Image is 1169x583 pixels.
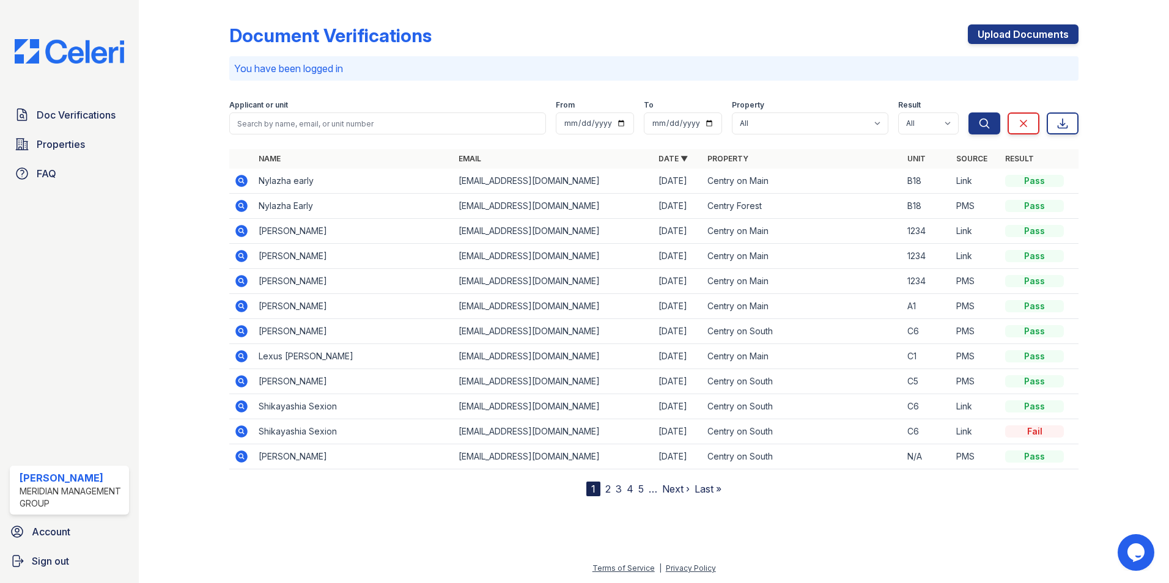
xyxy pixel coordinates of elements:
[1005,200,1064,212] div: Pass
[902,319,951,344] td: C6
[703,369,902,394] td: Centry on South
[454,219,654,244] td: [EMAIL_ADDRESS][DOMAIN_NAME]
[37,137,85,152] span: Properties
[254,369,454,394] td: [PERSON_NAME]
[454,394,654,419] td: [EMAIL_ADDRESS][DOMAIN_NAME]
[654,169,703,194] td: [DATE]
[32,554,69,568] span: Sign out
[259,154,281,163] a: Name
[654,344,703,369] td: [DATE]
[32,524,70,539] span: Account
[254,244,454,269] td: [PERSON_NAME]
[1005,375,1064,387] div: Pass
[968,24,1079,44] a: Upload Documents
[951,344,1000,369] td: PMS
[703,169,902,194] td: Centry on Main
[454,169,654,194] td: [EMAIL_ADDRESS][DOMAIN_NAME]
[649,482,657,496] span: …
[951,369,1000,394] td: PMS
[703,344,902,369] td: Centry on Main
[654,394,703,419] td: [DATE]
[592,563,655,573] a: Terms of Service
[956,154,987,163] a: Source
[254,394,454,419] td: Shikayashia Sexion
[951,394,1000,419] td: Link
[254,169,454,194] td: Nylazha early
[654,244,703,269] td: [DATE]
[1005,175,1064,187] div: Pass
[234,61,1074,76] p: You have been logged in
[902,444,951,469] td: N/A
[229,112,546,134] input: Search by name, email, or unit number
[695,483,721,495] a: Last »
[1118,534,1157,571] iframe: chat widget
[229,100,288,110] label: Applicant or unit
[454,194,654,219] td: [EMAIL_ADDRESS][DOMAIN_NAME]
[951,319,1000,344] td: PMS
[703,269,902,294] td: Centry on Main
[902,219,951,244] td: 1234
[10,103,129,127] a: Doc Verifications
[454,319,654,344] td: [EMAIL_ADDRESS][DOMAIN_NAME]
[254,319,454,344] td: [PERSON_NAME]
[654,444,703,469] td: [DATE]
[254,294,454,319] td: [PERSON_NAME]
[951,194,1000,219] td: PMS
[1005,154,1034,163] a: Result
[902,344,951,369] td: C1
[951,294,1000,319] td: PMS
[1005,300,1064,312] div: Pass
[254,194,454,219] td: Nylazha Early
[454,444,654,469] td: [EMAIL_ADDRESS][DOMAIN_NAME]
[654,219,703,244] td: [DATE]
[254,344,454,369] td: Lexus [PERSON_NAME]
[654,294,703,319] td: [DATE]
[902,194,951,219] td: B18
[644,100,654,110] label: To
[659,563,662,573] div: |
[5,39,134,64] img: CE_Logo_Blue-a8612792a0a2168367f1c8372b55b34899dd931a85d93a1a3d3e32e68fde9ad4.png
[907,154,926,163] a: Unit
[902,394,951,419] td: C6
[454,244,654,269] td: [EMAIL_ADDRESS][DOMAIN_NAME]
[732,100,764,110] label: Property
[902,419,951,444] td: C6
[254,219,454,244] td: [PERSON_NAME]
[459,154,481,163] a: Email
[1005,350,1064,362] div: Pass
[20,471,124,485] div: [PERSON_NAME]
[627,483,633,495] a: 4
[902,369,951,394] td: C5
[37,166,56,181] span: FAQ
[586,482,600,496] div: 1
[638,483,644,495] a: 5
[703,219,902,244] td: Centry on Main
[703,294,902,319] td: Centry on Main
[654,319,703,344] td: [DATE]
[254,419,454,444] td: Shikayashia Sexion
[654,194,703,219] td: [DATE]
[1005,425,1064,438] div: Fail
[1005,225,1064,237] div: Pass
[951,269,1000,294] td: PMS
[654,419,703,444] td: [DATE]
[616,483,622,495] a: 3
[703,394,902,419] td: Centry on South
[902,294,951,319] td: A1
[703,319,902,344] td: Centry on South
[37,108,116,122] span: Doc Verifications
[902,269,951,294] td: 1234
[662,483,690,495] a: Next ›
[951,419,1000,444] td: Link
[654,369,703,394] td: [DATE]
[1005,275,1064,287] div: Pass
[951,169,1000,194] td: Link
[951,244,1000,269] td: Link
[454,344,654,369] td: [EMAIL_ADDRESS][DOMAIN_NAME]
[20,485,124,510] div: Meridian Management Group
[605,483,611,495] a: 2
[5,549,134,573] a: Sign out
[254,269,454,294] td: [PERSON_NAME]
[658,154,688,163] a: Date ▼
